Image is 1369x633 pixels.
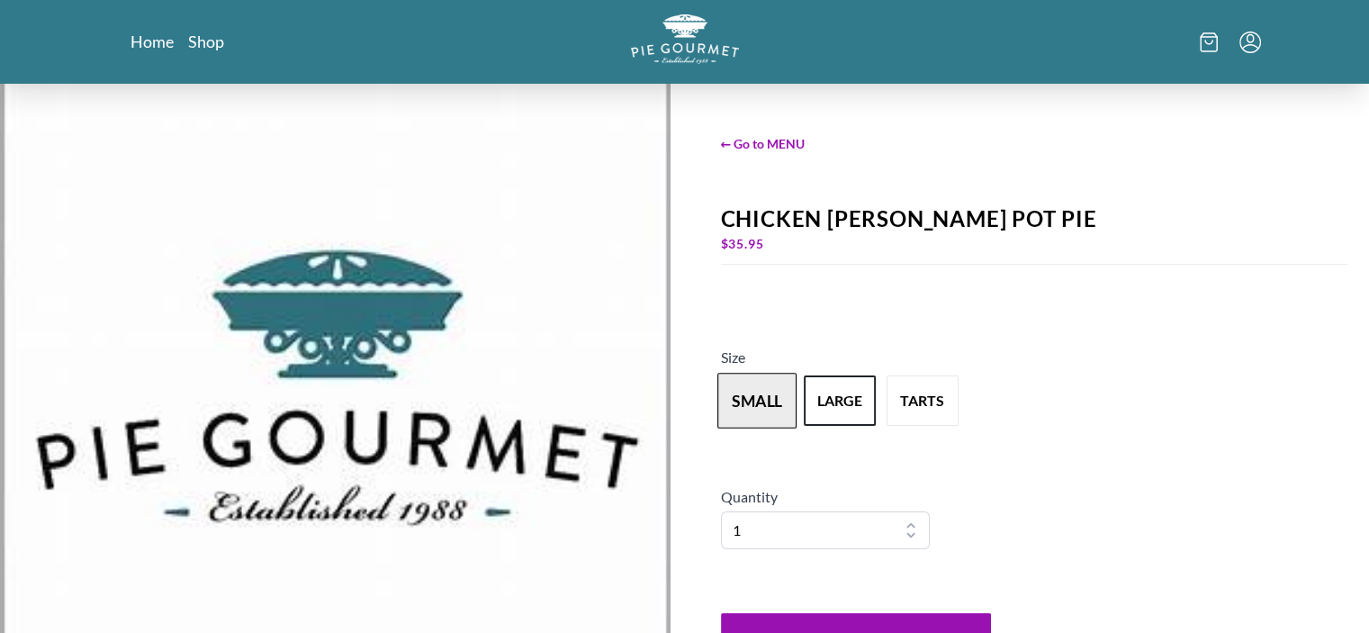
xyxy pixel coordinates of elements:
[131,31,174,52] a: Home
[887,375,959,426] button: Variant Swatch
[721,231,1348,257] div: $ 35.95
[804,375,876,426] button: Variant Swatch
[721,134,1348,153] span: ← Go to MENU
[1239,32,1261,53] button: Menu
[717,373,797,429] button: Variant Swatch
[721,206,1348,231] div: Chicken [PERSON_NAME] Pot Pie
[188,31,224,52] a: Shop
[721,348,745,366] span: Size
[631,14,739,69] a: Logo
[721,511,930,549] select: Quantity
[721,488,778,505] span: Quantity
[631,14,739,64] img: logo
